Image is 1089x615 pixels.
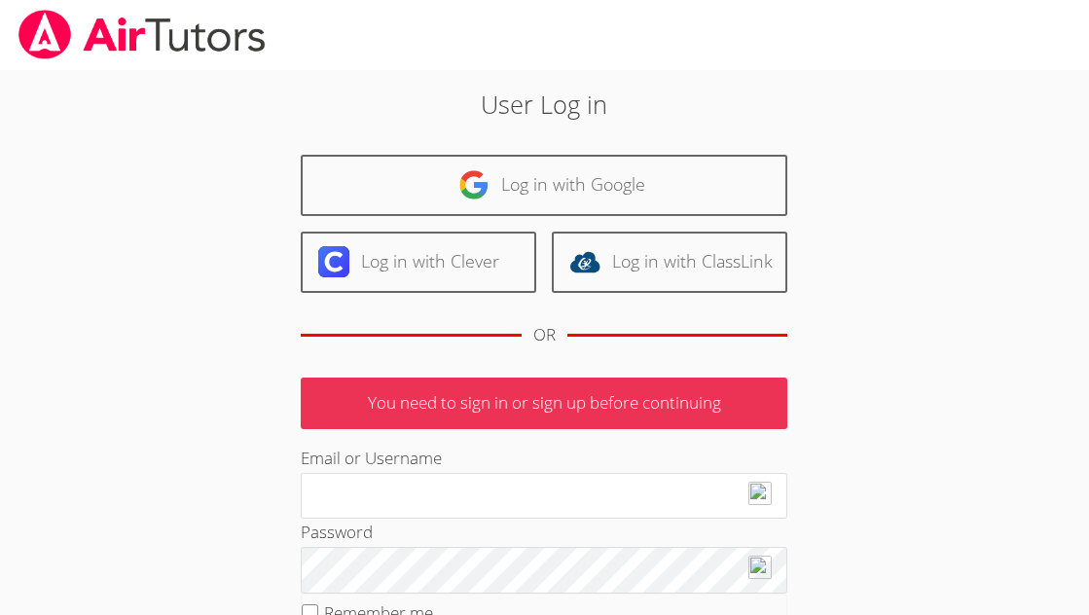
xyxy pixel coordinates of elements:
[318,246,349,277] img: clever-logo-6eab21bc6e7a338710f1a6ff85c0baf02591cd810cc4098c63d3a4b26e2feb20.svg
[250,86,838,123] h2: User Log in
[569,246,600,277] img: classlink-logo-d6bb404cc1216ec64c9a2012d9dc4662098be43eaf13dc465df04b49fa7ab582.svg
[552,232,787,293] a: Log in with ClassLink
[301,232,536,293] a: Log in with Clever
[301,447,442,469] label: Email or Username
[17,10,268,59] img: airtutors_banner-c4298cdbf04f3fff15de1276eac7730deb9818008684d7c2e4769d2f7ddbe033.png
[533,321,556,349] div: OR
[458,169,490,200] img: google-logo-50288ca7cdecda66e5e0955fdab243c47b7ad437acaf1139b6f446037453330a.svg
[301,155,787,216] a: Log in with Google
[748,556,772,579] img: npw-badge-icon-locked.svg
[301,378,787,429] p: You need to sign in or sign up before continuing
[301,521,373,543] label: Password
[748,482,772,505] img: npw-badge-icon-locked.svg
